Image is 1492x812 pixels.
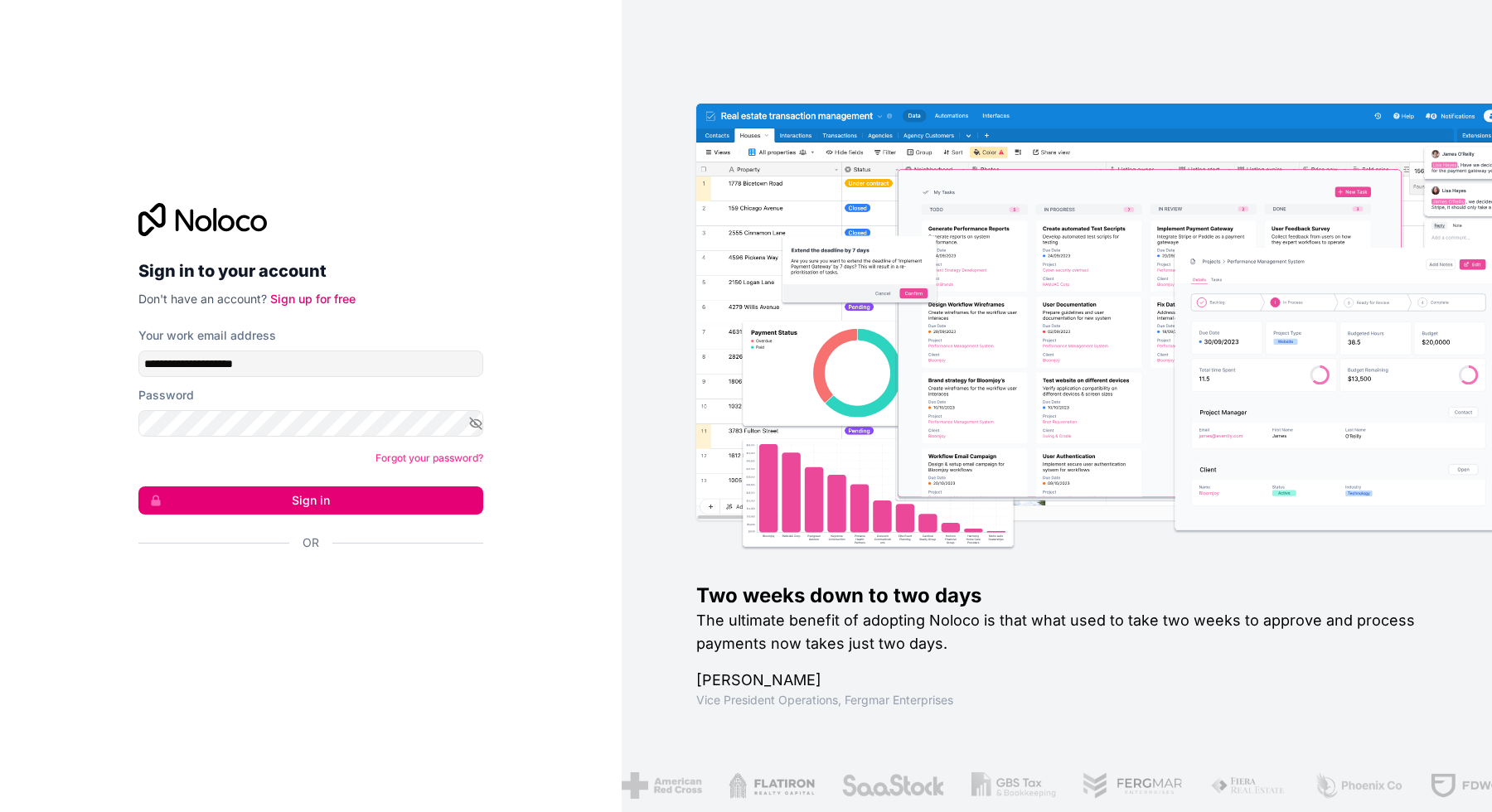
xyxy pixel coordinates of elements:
button: Sign in [138,486,483,515]
label: Password [138,387,194,404]
span: Or [303,534,319,551]
h1: Two weeks down to two days [696,582,1439,609]
img: /assets/airreading-FwAmRzSr.png [1385,772,1490,799]
img: /assets/fdworks-Bi04fVtw.png [1127,772,1224,799]
input: Email address [138,350,483,377]
h1: Vice President Operations , Fergmar Enterprises [696,692,1439,708]
img: /assets/fergmar-CudnrXN5.png [780,772,881,799]
img: /assets/phoenix-BREaitsQ.png [1011,772,1101,799]
img: /assets/baldridge-DxmPIwAm.png [1251,772,1359,799]
h2: Sign in to your account [138,256,483,286]
span: Don't have an account? [138,292,267,306]
iframe: Knop Inloggen met Google [130,569,478,606]
img: /assets/fiera-fwj2N5v4.png [908,772,986,799]
h1: [PERSON_NAME] [696,669,1439,692]
img: /assets/gbstax-C-GtDUiK.png [669,772,753,799]
h2: The ultimate benefit of adopting Noloco is that what used to take two weeks to approve and proces... [696,609,1439,655]
a: Sign up for free [270,292,356,306]
img: /assets/saastock-C6Zbiodz.png [539,772,643,799]
input: Password [138,410,483,437]
a: Forgot your password? [375,452,483,464]
label: Your work email address [138,327,276,344]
